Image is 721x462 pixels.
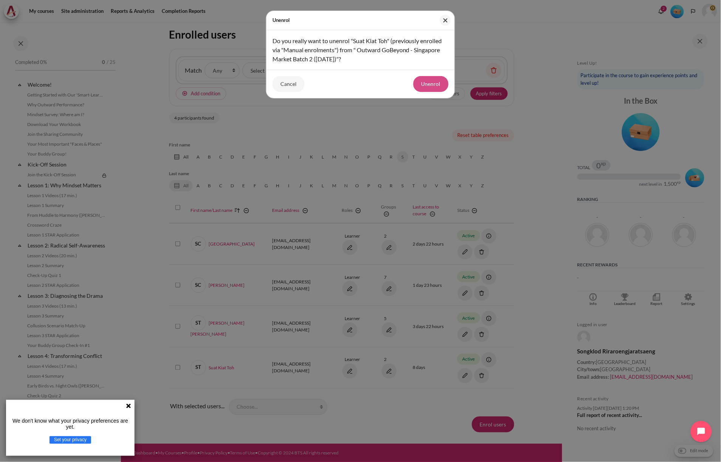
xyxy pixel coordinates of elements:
button: Set your privacy [50,436,91,444]
button: Cancel [272,76,305,92]
button: Unenrol [413,76,449,92]
h5: Unenrol [272,17,290,24]
div: Do you really want to unenrol "Suat Kiat Toh" (previously enrolled via "Manual enrolments") from ... [266,30,455,70]
button: Close [440,15,451,26]
p: We don't know what your privacy preferences are yet. [9,418,132,430]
